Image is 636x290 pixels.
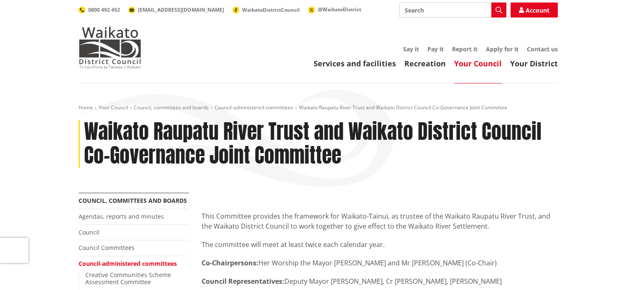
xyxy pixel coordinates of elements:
[308,6,361,13] a: @WaikatoDistrict
[79,228,100,236] a: Council
[452,45,478,53] a: Report it
[79,104,558,111] nav: breadcrumb
[79,212,164,220] a: Agendas, reports and minutes
[88,6,120,13] span: 0800 492 452
[242,6,300,13] span: WaikatoDistrictCouncil
[79,197,187,204] a: Council, committees and boards
[79,27,141,68] img: Waikato District Council - Te Kaunihera aa Takiwaa o Waikato
[202,276,558,286] p: Deputy Mayor [PERSON_NAME], Cr [PERSON_NAME], [PERSON_NAME]
[215,104,293,111] a: Council-administered committees
[404,58,446,68] a: Recreation
[202,211,558,231] p: This Committee provides the framework for Waikato-Tainui, as trustee of the Waikato Raupatu River...
[79,260,177,267] a: Council-administered committees
[314,58,396,68] a: Services and facilities
[138,6,224,13] span: [EMAIL_ADDRESS][DOMAIN_NAME]
[134,104,209,111] a: Council, committees and boards
[79,104,93,111] a: Home
[99,104,128,111] a: Your Council
[202,277,284,286] strong: Council Representatives:
[318,6,361,13] span: @WaikatoDistrict
[486,45,519,53] a: Apply for it
[202,258,258,267] strong: Co-Chairpersons:
[527,45,558,53] a: Contact us
[202,258,558,268] p: Her Worship the Mayor [PERSON_NAME] and Mr [PERSON_NAME] (Co-Chair)
[427,45,444,53] a: Pay it
[299,104,507,111] span: Waikato Raupatu River Trust and Waikato District Council Co-Governance Joint Committee
[232,6,300,13] a: WaikatoDistrictCouncil
[399,3,506,18] input: Search input
[202,240,558,250] p: The committee will meet at least twice each calendar year.
[79,244,135,252] a: Council Committees
[454,58,502,68] a: Your Council
[79,6,120,13] a: 0800 492 452
[128,6,224,13] a: [EMAIL_ADDRESS][DOMAIN_NAME]
[85,271,171,286] a: Creative Communities Scheme Assessment Committee
[511,3,558,18] a: Account
[403,45,419,53] a: Say it
[510,58,558,68] a: Your District
[84,120,558,168] h1: Waikato Raupatu River Trust and Waikato District Council Co-Governance Joint Committee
